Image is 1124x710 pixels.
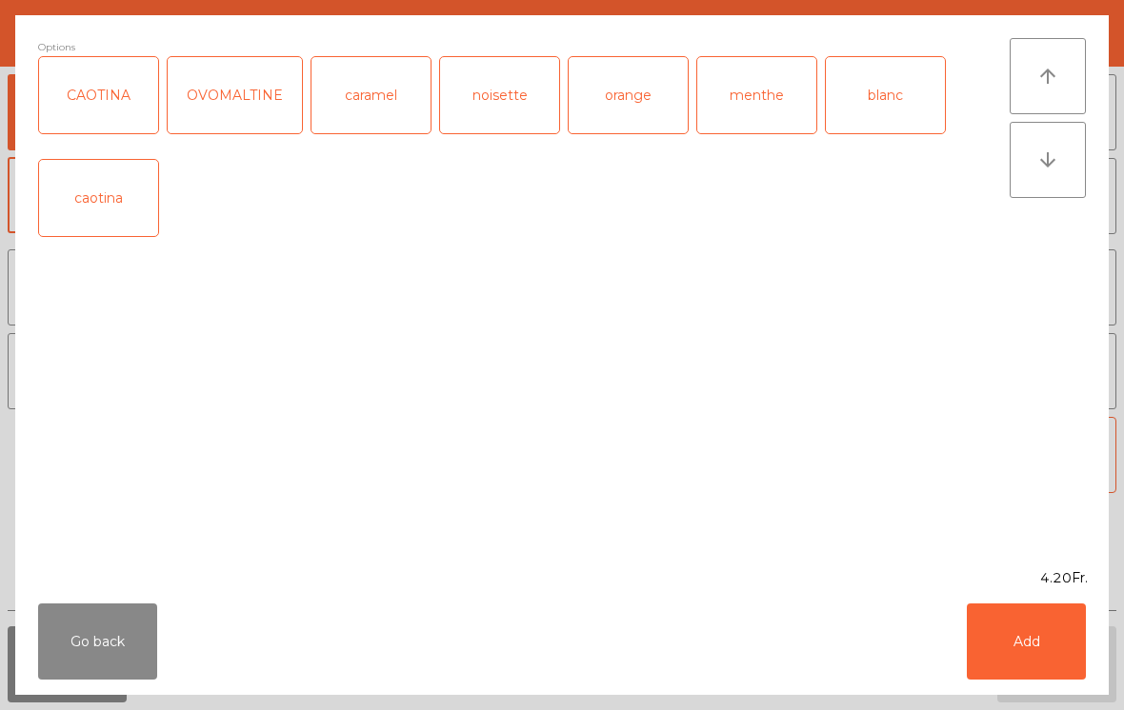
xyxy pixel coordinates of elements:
[168,57,302,133] div: OVOMALTINE
[1010,38,1086,114] button: arrow_upward
[1036,65,1059,88] i: arrow_upward
[39,57,158,133] div: CAOTINA
[697,57,816,133] div: menthe
[38,603,157,680] button: Go back
[440,57,559,133] div: noisette
[311,57,431,133] div: caramel
[569,57,688,133] div: orange
[1036,148,1059,171] i: arrow_downward
[826,57,945,133] div: blanc
[39,160,158,236] div: caotina
[1010,122,1086,198] button: arrow_downward
[38,38,75,56] span: Options
[15,568,1109,588] div: 4.20Fr.
[967,603,1086,680] button: Add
